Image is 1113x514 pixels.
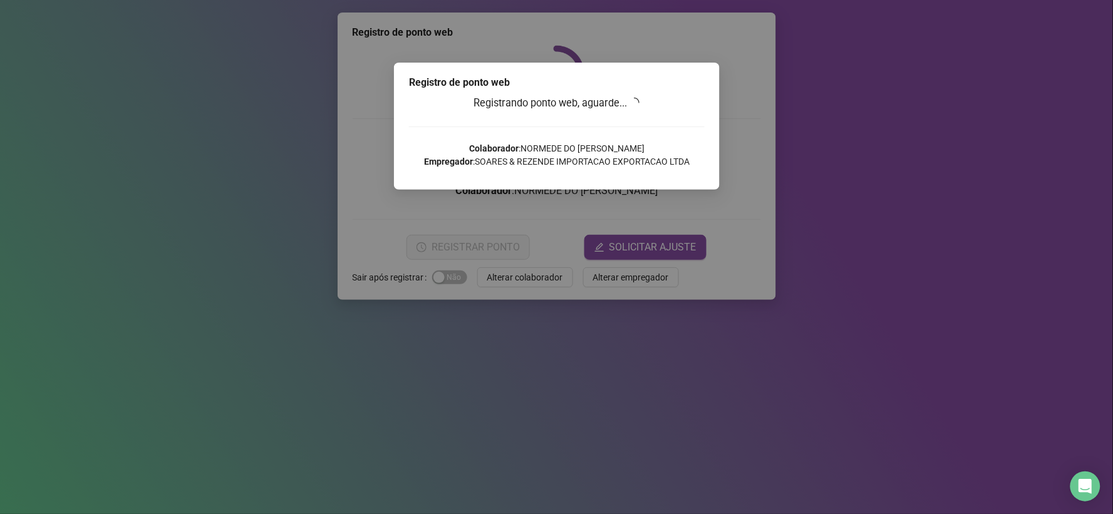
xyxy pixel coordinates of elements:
span: loading [628,96,641,110]
strong: Colaborador [469,143,519,153]
p: : NORMEDE DO [PERSON_NAME] : SOARES & REZENDE IMPORTACAO EXPORTACAO LTDA [409,142,705,168]
strong: Empregador [424,157,473,167]
h3: Registrando ponto web, aguarde... [409,95,705,111]
div: Registro de ponto web [409,75,705,90]
div: Open Intercom Messenger [1070,471,1100,501]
